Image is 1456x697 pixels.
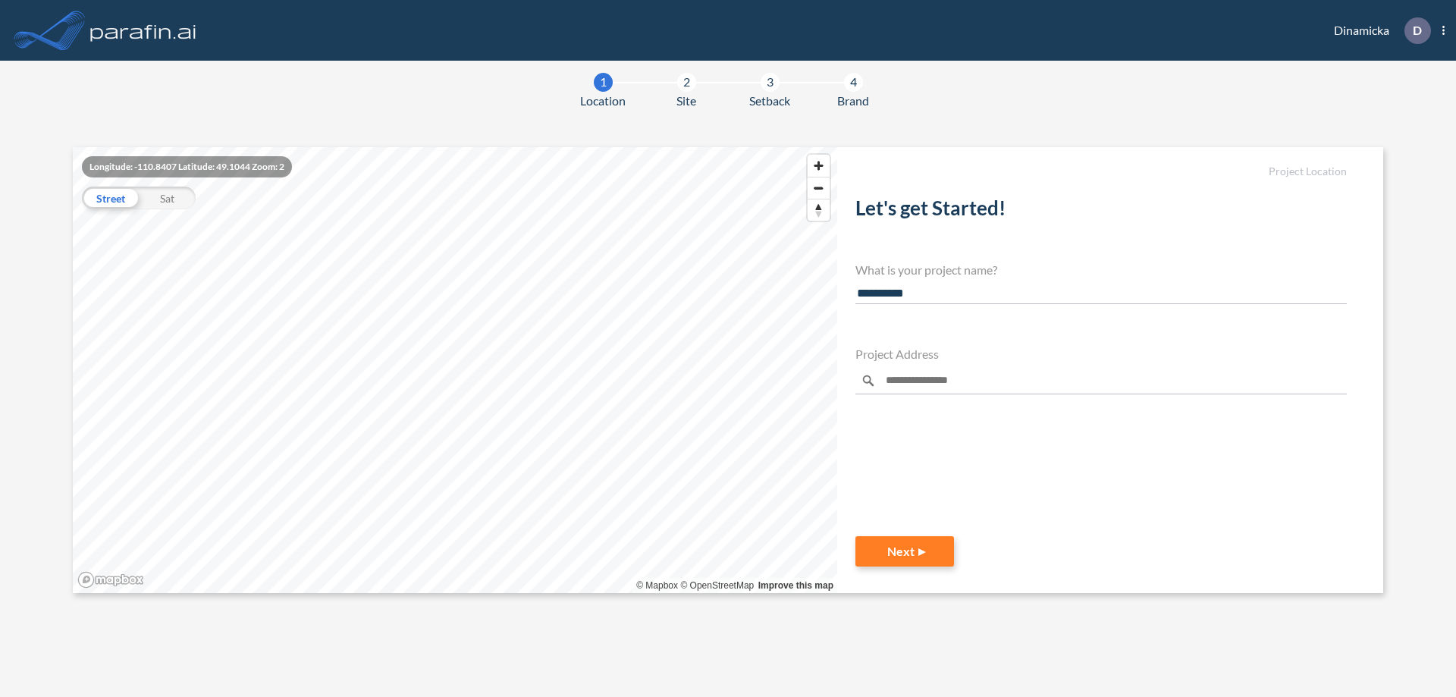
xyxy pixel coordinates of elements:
div: Dinamicka [1311,17,1445,44]
h4: What is your project name? [855,262,1347,277]
canvas: Map [73,147,837,593]
a: Improve this map [758,580,833,591]
button: Next [855,536,954,567]
h4: Project Address [855,347,1347,361]
a: OpenStreetMap [680,580,754,591]
a: Mapbox homepage [77,571,144,589]
input: Enter a location [855,367,1347,394]
h5: Project Location [855,165,1347,178]
span: Location [580,92,626,110]
button: Reset bearing to north [808,199,830,221]
h2: Let's get Started! [855,196,1347,226]
div: Sat [139,187,196,209]
div: 1 [594,73,613,92]
div: Longitude: -110.8407 Latitude: 49.1044 Zoom: 2 [82,156,292,177]
p: D [1413,24,1422,37]
span: Brand [837,92,869,110]
button: Zoom in [808,155,830,177]
span: Setback [749,92,790,110]
div: 2 [677,73,696,92]
img: logo [87,15,199,46]
div: 4 [844,73,863,92]
div: Street [82,187,139,209]
button: Zoom out [808,177,830,199]
a: Mapbox [636,580,678,591]
div: 3 [761,73,780,92]
span: Site [676,92,696,110]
